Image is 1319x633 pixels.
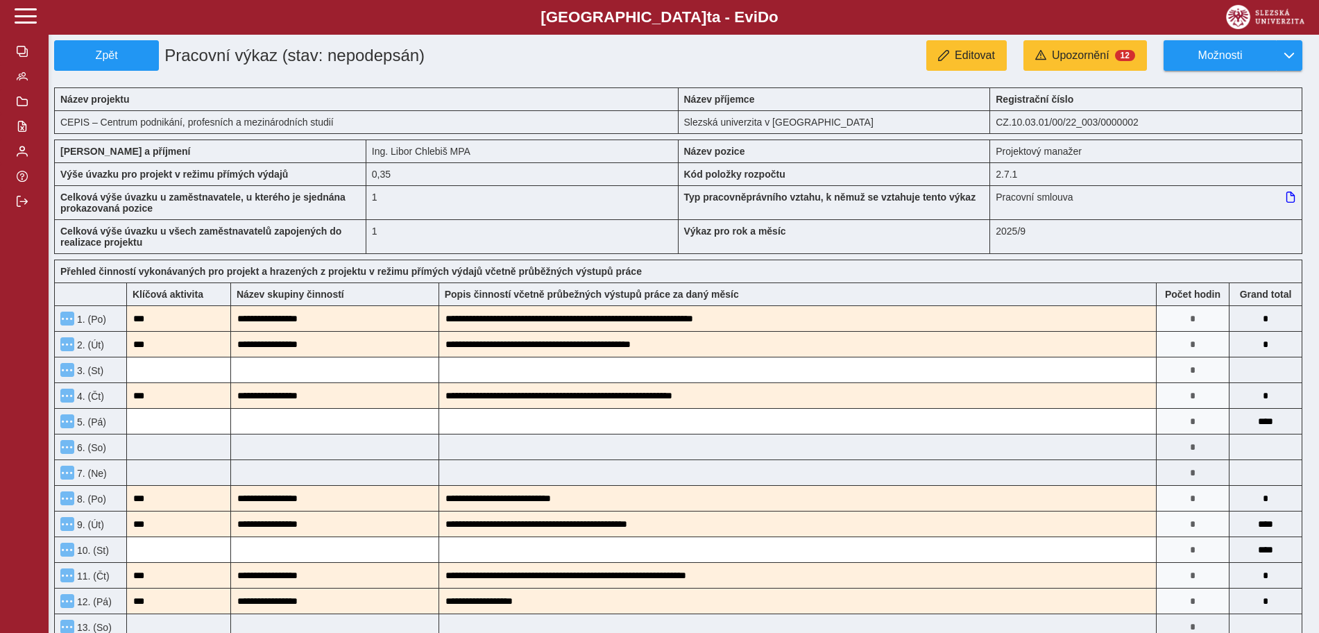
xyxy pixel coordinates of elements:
b: [GEOGRAPHIC_DATA] a - Evi [42,8,1277,26]
span: D [758,8,769,26]
span: Upozornění [1052,49,1109,62]
button: Menu [60,363,74,377]
button: Menu [60,312,74,326]
div: 2,8 h / den. 14 h / týden. [366,162,679,185]
div: Projektový manažer [990,140,1302,162]
b: Název pozice [684,146,745,157]
button: Menu [60,466,74,480]
b: [PERSON_NAME] a příjmení [60,146,190,157]
span: 12 [1115,50,1135,61]
span: 3. (St) [74,365,103,376]
div: Slezská univerzita v [GEOGRAPHIC_DATA] [679,110,991,134]
b: Popis činností včetně průbežných výstupů práce za daný měsíc [445,289,739,300]
span: Možnosti [1175,49,1265,62]
span: 1. (Po) [74,314,106,325]
span: Zpět [60,49,153,62]
div: Ing. Libor Chlebiš MPA [366,140,679,162]
div: CZ.10.03.01/00/22_003/0000002 [990,110,1302,134]
button: Menu [60,517,74,531]
button: Možnosti [1164,40,1276,71]
span: 8. (Po) [74,493,106,505]
b: Typ pracovněprávního vztahu, k němuž se vztahuje tento výkaz [684,192,976,203]
div: CEPIS – Centrum podnikání, profesních a mezinárodních studií [54,110,679,134]
span: 11. (Čt) [74,571,110,582]
button: Menu [60,543,74,557]
button: Menu [60,594,74,608]
span: 7. (Ne) [74,468,107,479]
button: Editovat [926,40,1007,71]
div: Pracovní smlouva [990,185,1302,219]
b: Výše úvazku pro projekt v režimu přímých výdajů [60,169,288,180]
button: Zpět [54,40,159,71]
span: 12. (Pá) [74,596,112,607]
button: Menu [60,491,74,505]
b: Název skupiny činností [237,289,344,300]
b: Přehled činností vykonávaných pro projekt a hrazených z projektu v režimu přímých výdajů včetně p... [60,266,642,277]
span: o [769,8,778,26]
span: 13. (So) [74,622,112,633]
b: Název projektu [60,94,130,105]
b: Suma za den přes všechny výkazy [1229,289,1302,300]
span: 2. (Út) [74,339,104,351]
b: Kód položky rozpočtu [684,169,785,180]
button: Menu [60,337,74,351]
span: 5. (Pá) [74,416,106,428]
b: Celková výše úvazku u zaměstnavatele, u kterého je sjednána prokazovaná pozice [60,192,346,214]
span: 10. (St) [74,545,109,556]
b: Název příjemce [684,94,755,105]
div: 1 [366,185,679,219]
div: 2.7.1 [990,162,1302,185]
button: Upozornění12 [1023,40,1147,71]
div: 1 [366,219,679,254]
span: 9. (Út) [74,519,104,530]
b: Výkaz pro rok a měsíc [684,226,786,237]
button: Menu [60,414,74,428]
span: Editovat [955,49,995,62]
b: Registrační číslo [996,94,1073,105]
b: Celková výše úvazku u všech zaměstnavatelů zapojených do realizace projektu [60,226,341,248]
b: Klíčová aktivita [133,289,203,300]
div: 2025/9 [990,219,1302,254]
b: Počet hodin [1157,289,1229,300]
button: Menu [60,440,74,454]
h1: Pracovní výkaz (stav: nepodepsán) [159,40,579,71]
span: 4. (Čt) [74,391,104,402]
span: t [706,8,711,26]
button: Menu [60,568,74,582]
span: 6. (So) [74,442,106,453]
img: logo_web_su.png [1226,5,1304,29]
button: Menu [60,389,74,403]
